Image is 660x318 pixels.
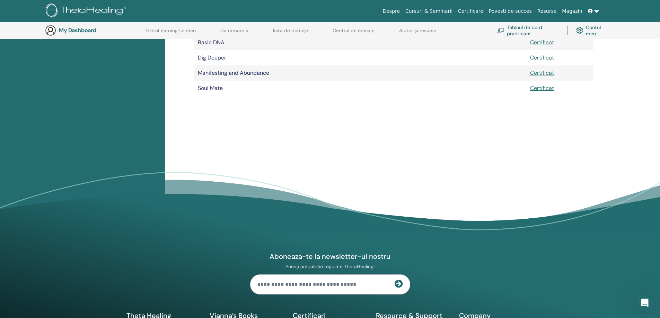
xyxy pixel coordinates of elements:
a: Resurse [535,5,560,18]
a: Certificat [530,84,554,92]
a: Cursuri & Seminarii [403,5,455,18]
iframe: Intercom live chat [636,294,653,311]
a: Certificat [530,39,554,46]
a: Centrul de mesaje [333,28,375,39]
td: Dig Deeper [194,50,474,65]
a: lista de dorințe [273,28,308,39]
a: Certificare [455,5,486,18]
h3: My Dashboard [59,27,128,34]
td: Soul Mate [194,81,474,96]
p: Primiți actualizări regulate ThetaHealing! [250,263,410,270]
img: cog.svg [576,25,583,35]
img: generic-user-icon.jpg [45,25,56,36]
a: Despre [380,5,403,18]
a: Certificat [530,69,554,76]
a: Magazin [559,5,585,18]
td: Manifesting and Abundance [194,65,474,81]
a: Ajutor și resurse [399,28,436,39]
a: Tabloul de bord practicant [497,23,559,38]
img: logo.png [46,3,129,19]
a: Certificat [530,54,554,61]
img: chalkboard-teacher.svg [497,28,504,33]
a: ThetaLearning-ul meu [145,28,196,39]
td: Basic DNA [194,35,474,50]
a: Povesti de succes [486,5,535,18]
h4: Aboneaza-te la newsletter-ul nostru [250,252,410,261]
a: Contul meu [576,23,608,38]
a: Ca urmare a [220,28,248,39]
